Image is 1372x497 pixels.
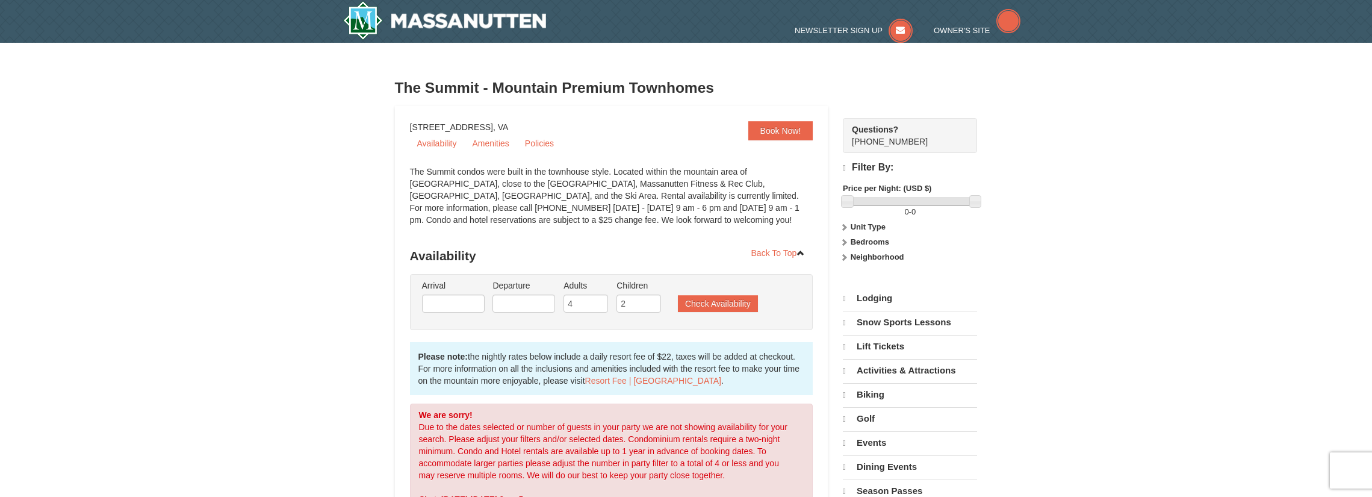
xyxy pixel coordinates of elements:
h4: Filter By: [843,162,977,173]
span: 0 [911,207,916,216]
a: Book Now! [748,121,813,140]
a: Lodging [843,287,977,310]
a: Owner's Site [934,26,1020,35]
strong: Please note: [418,352,468,361]
label: Departure [492,280,555,292]
h3: The Summit - Mountain Premium Townhomes [395,76,978,100]
a: Activities & Attractions [843,359,977,382]
label: Arrival [422,280,485,292]
div: the nightly rates below include a daily resort fee of $22, taxes will be added at checkout. For m... [410,342,813,395]
strong: Price per Night: (USD $) [843,184,931,193]
div: The Summit condos were built in the townhouse style. Located within the mountain area of [GEOGRAP... [410,166,813,238]
label: Children [616,280,661,292]
img: Massanutten Resort Logo [343,1,547,40]
a: Amenities [465,134,516,152]
a: Resort Fee | [GEOGRAPHIC_DATA] [585,376,721,386]
strong: Neighborhood [851,252,904,261]
span: Owner's Site [934,26,990,35]
a: Massanutten Resort [343,1,547,40]
strong: Questions? [852,125,898,134]
strong: Unit Type [851,222,886,231]
strong: Bedrooms [851,237,889,246]
h3: Availability [410,244,813,268]
a: Availability [410,134,464,152]
a: Dining Events [843,455,977,478]
a: Events [843,431,977,454]
strong: We are sorry! [419,410,473,420]
span: 0 [904,207,908,216]
a: Back To Top [743,244,813,262]
a: Lift Tickets [843,335,977,358]
a: Newsletter Sign Up [795,26,913,35]
label: Adults [563,280,608,292]
button: Check Availability [678,295,758,312]
label: - [843,206,977,218]
span: Newsletter Sign Up [795,26,883,35]
a: Policies [518,134,561,152]
a: Golf [843,407,977,430]
a: Biking [843,383,977,406]
span: [PHONE_NUMBER] [852,123,955,146]
a: Snow Sports Lessons [843,311,977,334]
